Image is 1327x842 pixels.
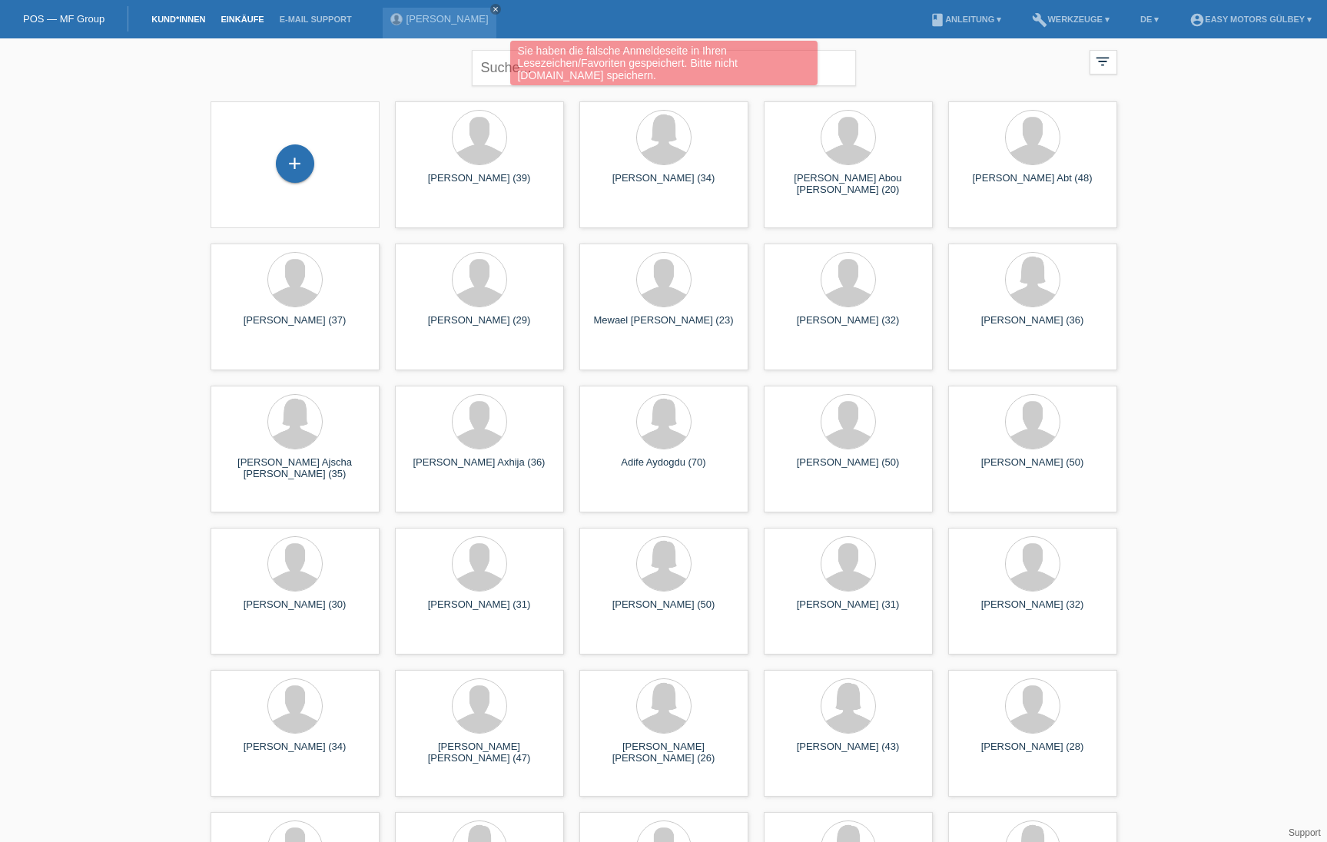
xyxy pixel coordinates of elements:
[492,5,499,13] i: close
[776,456,921,481] div: [PERSON_NAME] (50)
[960,598,1105,623] div: [PERSON_NAME] (32)
[277,151,314,177] div: Kund*in hinzufügen
[592,598,736,623] div: [PERSON_NAME] (50)
[960,172,1105,197] div: [PERSON_NAME] Abt (48)
[213,15,271,24] a: Einkäufe
[1289,827,1321,838] a: Support
[490,4,501,15] a: close
[776,741,921,765] div: [PERSON_NAME] (43)
[23,13,105,25] a: POS — MF Group
[1032,12,1047,28] i: build
[592,741,736,765] div: [PERSON_NAME] [PERSON_NAME] (26)
[1133,15,1166,24] a: DE ▾
[223,741,367,765] div: [PERSON_NAME] (34)
[776,598,921,623] div: [PERSON_NAME] (31)
[1095,53,1112,70] i: filter_list
[960,314,1105,339] div: [PERSON_NAME] (36)
[960,456,1105,481] div: [PERSON_NAME] (50)
[922,15,1009,24] a: bookAnleitung ▾
[592,456,736,481] div: Adife Aydogdu (70)
[592,314,736,339] div: Mewael [PERSON_NAME] (23)
[960,741,1105,765] div: [PERSON_NAME] (28)
[223,598,367,623] div: [PERSON_NAME] (30)
[406,13,489,25] a: [PERSON_NAME]
[1182,15,1319,24] a: account_circleEasy Motors Gülbey ▾
[510,41,818,85] div: Sie haben die falsche Anmeldeseite in Ihren Lesezeichen/Favoriten gespeichert. Bitte nicht [DOMAI...
[223,456,367,481] div: [PERSON_NAME] Ajscha [PERSON_NAME] (35)
[1024,15,1117,24] a: buildWerkzeuge ▾
[776,314,921,339] div: [PERSON_NAME] (32)
[407,741,552,765] div: [PERSON_NAME] [PERSON_NAME] (47)
[776,172,921,197] div: [PERSON_NAME] Abou [PERSON_NAME] (20)
[272,15,360,24] a: E-Mail Support
[223,314,367,339] div: [PERSON_NAME] (37)
[407,456,552,481] div: [PERSON_NAME] Axhija (36)
[407,314,552,339] div: [PERSON_NAME] (29)
[930,12,945,28] i: book
[592,172,736,197] div: [PERSON_NAME] (34)
[144,15,213,24] a: Kund*innen
[407,172,552,197] div: [PERSON_NAME] (39)
[407,598,552,623] div: [PERSON_NAME] (31)
[1189,12,1205,28] i: account_circle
